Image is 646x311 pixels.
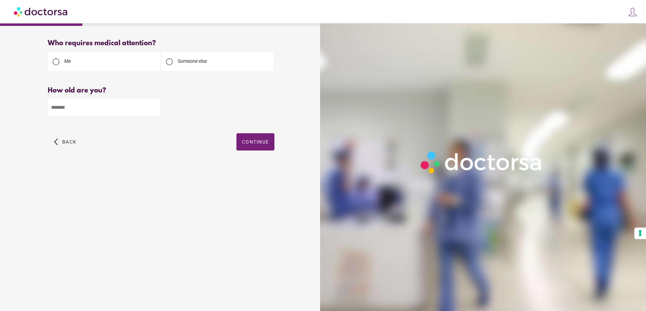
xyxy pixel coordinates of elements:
span: Me [64,58,71,64]
div: How old are you? [48,87,274,95]
img: icons8-customer-100.png [628,7,637,17]
button: Your consent preferences for tracking technologies [634,227,646,239]
img: Logo-Doctorsa-trans-White-partial-flat.png [417,148,546,176]
img: Doctorsa.com [14,4,68,19]
span: Continue [242,139,269,145]
span: Someone else [178,58,207,64]
div: Who requires medical attention? [48,39,274,47]
button: arrow_back_ios Back [51,133,79,150]
button: Continue [236,133,274,150]
span: Back [62,139,76,145]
